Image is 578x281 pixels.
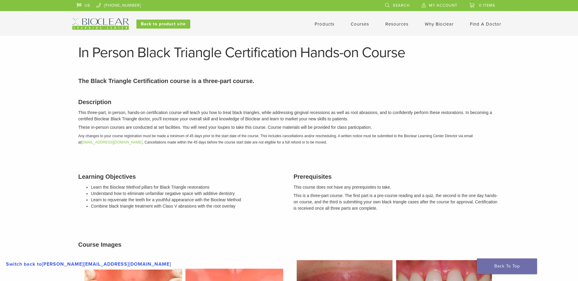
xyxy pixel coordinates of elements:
a: Why Bioclear [425,21,454,27]
a: Switch back to[PERSON_NAME][EMAIL_ADDRESS][DOMAIN_NAME] [3,259,174,270]
a: Back To Top [477,258,537,274]
a: Products [315,21,334,27]
a: Back to product site [136,20,190,29]
h3: Learning Objectives [78,172,284,181]
li: Combine black triangle treatment with Class V abrasions with the root overlay [91,203,284,209]
p: This is a three-part course. The first part is a pre-course reading and a quiz, the second is the... [294,193,500,212]
span: My Account [429,3,457,8]
p: The Black Triangle Certification course is a three-part course. [78,76,500,85]
li: Learn to rejuvenate the teeth for a youthful appearance with the Bioclear Method [91,197,284,203]
h3: Description [78,97,500,107]
a: [EMAIL_ADDRESS][DOMAIN_NAME] [81,140,142,144]
span: 0 items [479,3,495,8]
p: These in-person courses are conducted at set facilities. You will need your loupes to take this c... [78,124,500,131]
li: Understand how to eliminate unfamiliar negative space with additive dentistry [91,190,284,197]
a: Courses [351,21,369,27]
p: This three-part, in person, hands-on certification course will teach you how to treat black trian... [78,110,500,122]
a: Find A Doctor [470,21,501,27]
h3: Course Images [78,240,500,249]
em: Any changes to your course registration must be made a minimum of 45 days prior to the start date... [78,134,473,144]
img: Bioclear [72,18,129,30]
h1: In Person Black Triangle Certification Hands-on Course [78,45,500,60]
li: Learn the Bioclear Method pillars for Black Triangle restorations [91,184,284,190]
p: This course does not have any prerequisites to take. [294,184,500,190]
a: Resources [385,21,409,27]
span: Search [393,3,410,8]
h3: Prerequisites [294,172,500,181]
